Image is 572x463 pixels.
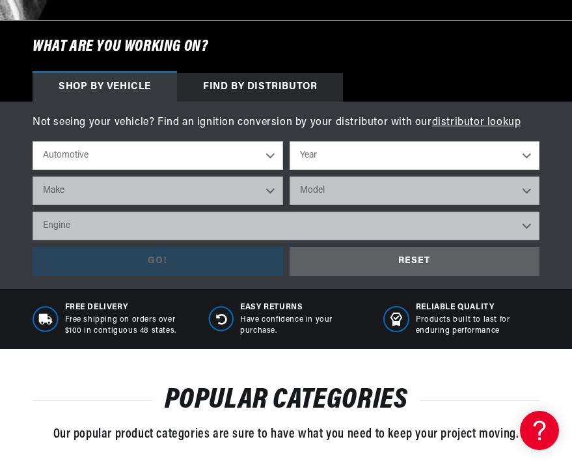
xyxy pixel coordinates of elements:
[416,302,539,313] span: RELIABLE QUALITY
[33,212,539,240] select: Engine
[416,315,539,337] p: Products built to last for enduring performance
[53,428,519,441] span: Our popular product categories are sure to have what you need to keep your project moving.
[432,117,521,128] a: distributor lookup
[290,247,540,276] div: RESET
[240,302,364,313] span: Easy Returns
[65,302,189,313] span: Free Delivery
[33,176,283,205] select: Make
[290,141,540,170] select: Year
[65,315,189,337] p: Free shipping on orders over $100 in contiguous 48 states.
[290,176,540,205] select: Model
[33,115,539,132] p: Not seeing your vehicle? Find an ignition conversion by your distributor with our
[33,73,177,102] div: Shop by vehicle
[33,141,283,170] select: Ride Type
[177,73,343,102] div: Find by Distributor
[33,388,539,413] h2: POPULAR CATEGORIES
[240,315,364,337] p: Have confidence in your purchase.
